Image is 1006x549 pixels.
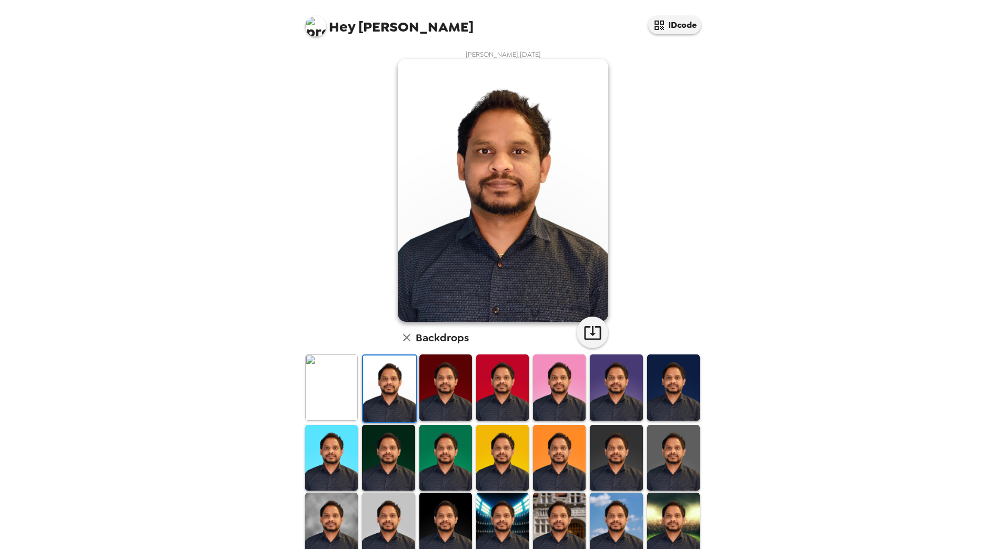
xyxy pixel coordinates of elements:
h6: Backdrops [416,329,469,346]
img: Original [305,354,358,420]
button: IDcode [648,16,701,34]
span: [PERSON_NAME] [305,11,474,34]
span: [PERSON_NAME] , [DATE] [466,50,541,59]
img: profile pic [305,16,326,37]
img: user [398,59,608,322]
span: Hey [329,17,355,36]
